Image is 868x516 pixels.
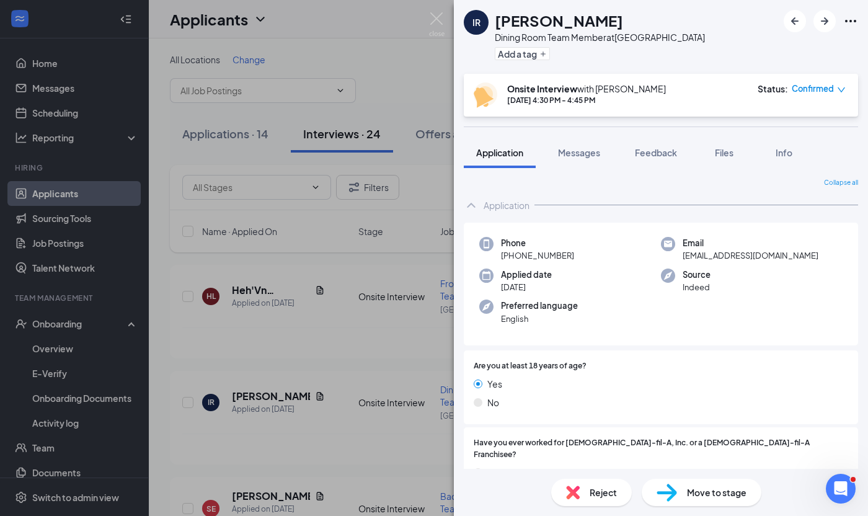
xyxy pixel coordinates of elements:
[843,14,858,29] svg: Ellipses
[501,281,552,293] span: [DATE]
[776,147,792,158] span: Info
[683,269,711,281] span: Source
[487,396,499,409] span: No
[501,249,574,262] span: [PHONE_NUMBER]
[837,86,846,94] span: down
[501,269,552,281] span: Applied date
[472,16,480,29] div: IR
[687,486,746,499] span: Move to stage
[495,47,550,60] button: PlusAdd a tag
[507,83,577,94] b: Onsite Interview
[792,82,834,95] span: Confirmed
[683,281,711,293] span: Indeed
[683,237,818,249] span: Email
[487,377,502,391] span: Yes
[501,313,578,325] span: English
[683,249,818,262] span: [EMAIL_ADDRESS][DOMAIN_NAME]
[474,437,848,461] span: Have you ever worked for [DEMOGRAPHIC_DATA]-fil-A, Inc. or a [DEMOGRAPHIC_DATA]-fil-A Franchisee?
[758,82,788,95] div: Status :
[635,147,677,158] span: Feedback
[784,10,806,32] button: ArrowLeftNew
[464,198,479,213] svg: ChevronUp
[495,31,705,43] div: Dining Room Team Member at [GEOGRAPHIC_DATA]
[476,147,523,158] span: Application
[824,178,858,188] span: Collapse all
[507,95,666,105] div: [DATE] 4:30 PM - 4:45 PM
[501,300,578,312] span: Preferred language
[590,486,617,499] span: Reject
[558,147,600,158] span: Messages
[507,82,666,95] div: with [PERSON_NAME]
[813,10,836,32] button: ArrowRight
[501,237,574,249] span: Phone
[474,360,587,372] span: Are you at least 18 years of age?
[495,10,623,31] h1: [PERSON_NAME]
[484,199,529,211] div: Application
[787,14,802,29] svg: ArrowLeftNew
[826,474,856,504] iframe: Intercom live chat
[715,147,733,158] span: Files
[487,466,502,479] span: Yes
[539,50,547,58] svg: Plus
[817,14,832,29] svg: ArrowRight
